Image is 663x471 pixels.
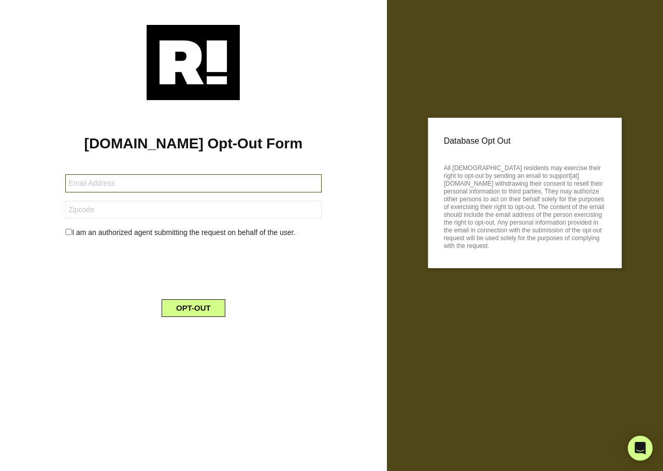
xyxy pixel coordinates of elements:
p: Database Opt Out [444,133,606,149]
h1: [DOMAIN_NAME] Opt-Out Form [16,135,371,153]
iframe: reCAPTCHA [114,246,272,287]
div: Open Intercom Messenger [628,436,653,461]
button: OPT-OUT [162,299,225,317]
p: All [DEMOGRAPHIC_DATA] residents may exercise their right to opt-out by sending an email to suppo... [444,161,606,250]
input: Zipcode [65,201,321,219]
div: I am an authorized agent submitting the request on behalf of the user. [57,227,329,238]
input: Email Address [65,174,321,192]
img: Retention.com [147,25,240,100]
